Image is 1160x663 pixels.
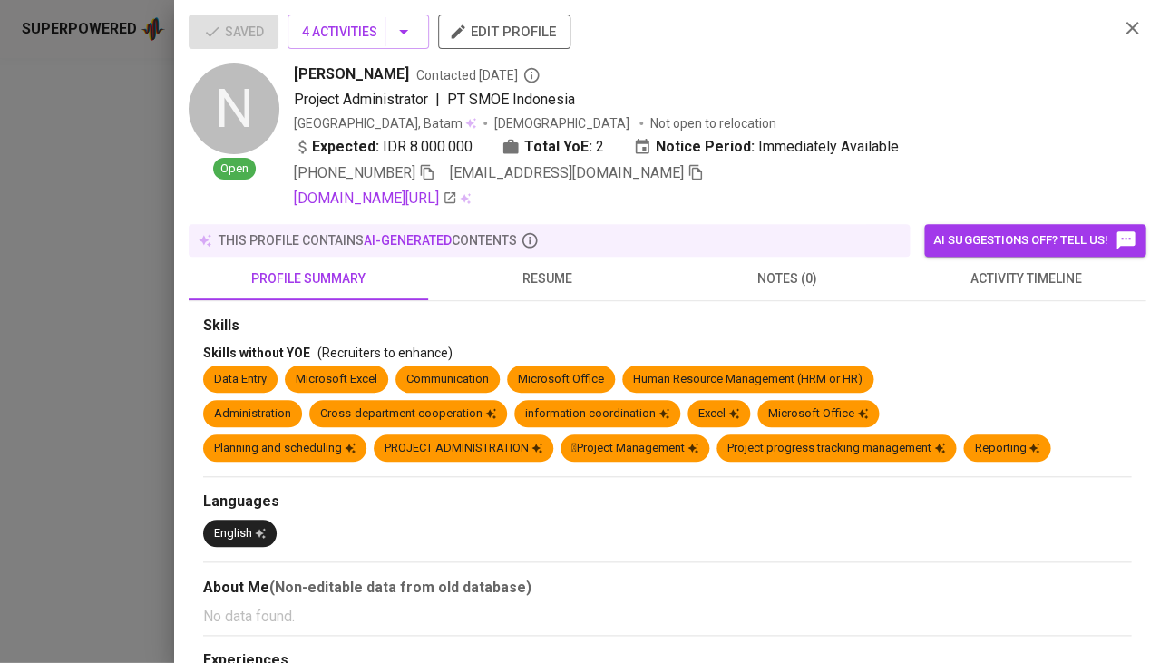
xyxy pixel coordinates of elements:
[203,346,310,360] span: Skills without YOE
[203,577,1131,599] div: About Me
[596,136,604,158] span: 2
[633,136,899,158] div: Immediately Available
[438,24,570,38] a: edit profile
[213,161,256,178] span: Open
[406,371,489,388] div: Communication
[219,231,517,249] p: this profile contains contents
[294,63,409,85] span: [PERSON_NAME]
[312,136,379,158] b: Expected:
[296,371,377,388] div: Microsoft Excel
[698,405,739,423] div: Excel
[203,606,1131,628] p: No data found.
[203,492,1131,512] div: Languages
[214,405,291,423] div: Administration
[678,268,896,290] span: notes (0)
[302,21,414,44] span: 4 Activities
[364,233,452,248] span: AI-generated
[320,405,496,423] div: Cross-department cooperation
[200,268,417,290] span: profile summary
[294,114,476,132] div: [GEOGRAPHIC_DATA], Batam
[214,525,266,542] div: English
[518,371,604,388] div: Microsoft Office
[203,316,1131,336] div: Skills
[385,440,542,457] div: PROJECT ADMINISTRATION
[727,440,945,457] div: Project progress tracking management
[416,66,541,84] span: Contacted [DATE]
[294,188,457,210] a: [DOMAIN_NAME][URL]
[294,164,415,181] span: [PHONE_NUMBER]
[494,114,632,132] span: [DEMOGRAPHIC_DATA]
[214,371,267,388] div: Data Entry
[294,91,428,108] span: Project Administrator
[435,89,440,111] span: |
[453,20,556,44] span: edit profile
[656,136,755,158] b: Notice Period:
[317,346,453,360] span: (Recruiters to enhance)
[571,440,698,457] div: Project Management
[524,136,592,158] b: Total YoE:
[450,164,684,181] span: [EMAIL_ADDRESS][DOMAIN_NAME]
[294,136,473,158] div: IDR 8.000.000
[189,63,279,154] div: N
[438,15,570,49] button: edit profile
[974,440,1039,457] div: Reporting
[522,66,541,84] svg: By Batam recruiter
[768,405,868,423] div: Microsoft Office
[650,114,776,132] p: Not open to relocation
[633,371,863,388] div: Human Resource Management (HRM or HR)
[447,91,575,108] span: PT SMOE Indonesia
[525,405,669,423] div: information coordination
[214,440,356,457] div: Planning and scheduling
[917,268,1135,290] span: activity timeline
[288,15,429,49] button: 4 Activities
[933,229,1136,251] span: AI suggestions off? Tell us!
[269,579,531,596] b: (Non-editable data from old database)
[924,224,1145,257] button: AI suggestions off? Tell us!
[439,268,657,290] span: resume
